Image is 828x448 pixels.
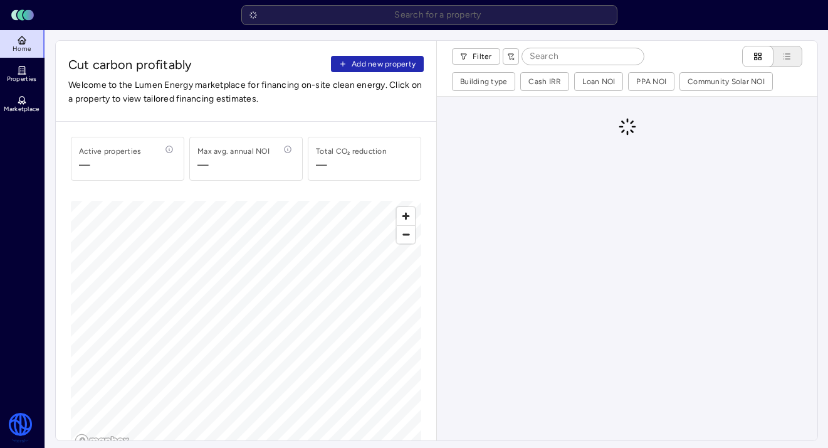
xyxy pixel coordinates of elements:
[316,157,327,173] div: —
[582,75,615,88] div: Loan NOI
[68,78,424,106] span: Welcome to the Lumen Energy marketplace for financing on-site clean energy. Click on a property t...
[352,58,416,70] span: Add new property
[79,145,141,157] div: Active properties
[522,48,644,65] input: Search
[13,45,31,53] span: Home
[197,157,270,173] span: —
[521,73,569,90] button: Cash IRR
[197,145,270,157] div: Max avg. annual NOI
[8,413,33,443] img: Watershed
[742,46,773,67] button: Cards view
[680,73,772,90] button: Community Solar NOI
[397,225,415,243] button: Zoom out
[316,145,387,157] div: Total CO₂ reduction
[4,105,39,113] span: Marketplace
[528,75,561,88] div: Cash IRR
[761,46,802,67] button: List view
[68,56,326,73] span: Cut carbon profitably
[453,73,515,90] button: Building type
[452,48,500,65] button: Filter
[629,73,674,90] button: PPA NOI
[7,75,37,83] span: Properties
[688,75,765,88] div: Community Solar NOI
[331,56,424,72] button: Add new property
[636,75,666,88] div: PPA NOI
[473,50,492,63] span: Filter
[575,73,622,90] button: Loan NOI
[79,157,141,173] span: —
[241,5,617,25] input: Search for a property
[397,207,415,225] button: Zoom in
[460,75,507,88] div: Building type
[75,434,130,448] a: Mapbox logo
[397,226,415,243] span: Zoom out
